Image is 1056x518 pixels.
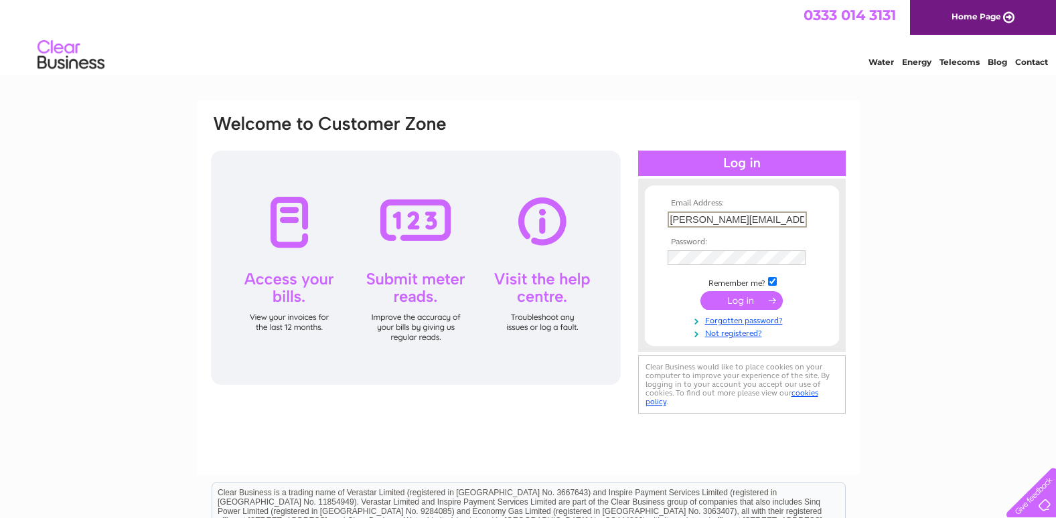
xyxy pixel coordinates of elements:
[988,57,1007,67] a: Blog
[664,275,820,288] td: Remember me?
[212,7,845,65] div: Clear Business is a trading name of Verastar Limited (registered in [GEOGRAPHIC_DATA] No. 3667643...
[804,7,896,23] a: 0333 014 3131
[939,57,980,67] a: Telecoms
[664,238,820,247] th: Password:
[664,199,820,208] th: Email Address:
[1015,57,1048,67] a: Contact
[668,326,820,339] a: Not registered?
[638,355,846,414] div: Clear Business would like to place cookies on your computer to improve your experience of the sit...
[37,35,105,76] img: logo.png
[902,57,931,67] a: Energy
[646,388,818,406] a: cookies policy
[668,313,820,326] a: Forgotten password?
[700,291,783,310] input: Submit
[869,57,894,67] a: Water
